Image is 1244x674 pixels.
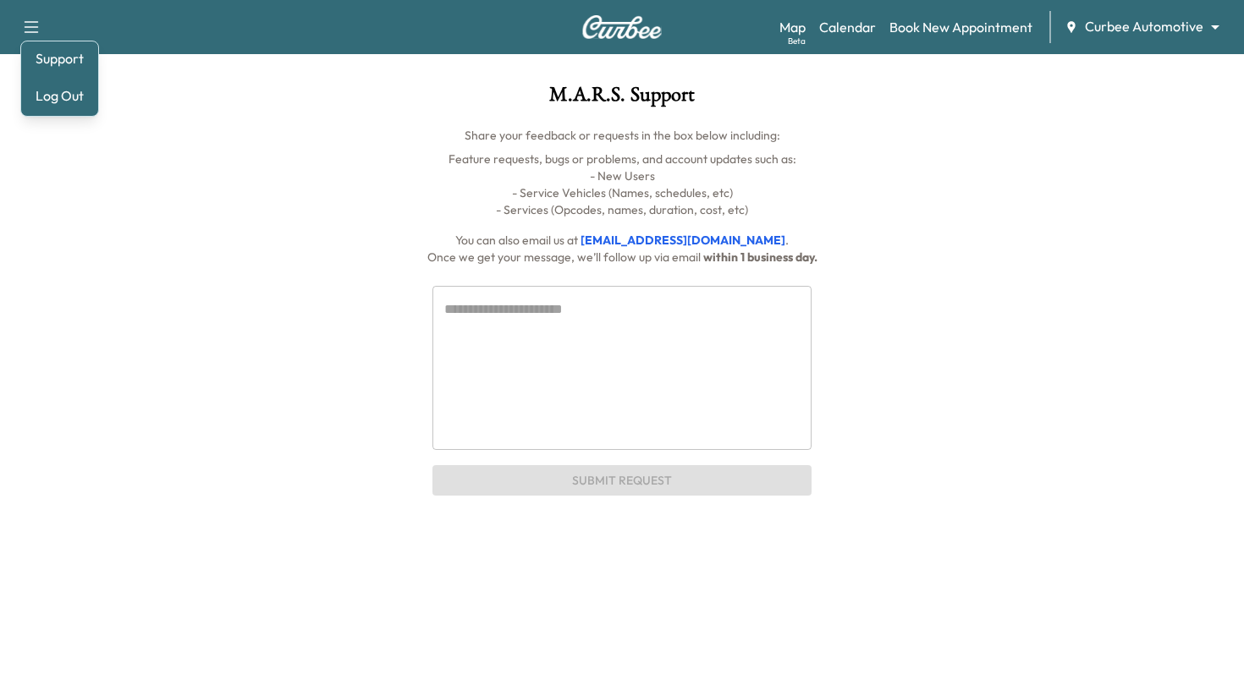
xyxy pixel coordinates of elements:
[788,35,806,47] div: Beta
[94,167,1150,184] p: - New Users
[94,249,1150,266] p: Once we get your message, we’ll follow up via email
[94,85,1150,113] h1: M.A.R.S. Support
[581,15,663,39] img: Curbee Logo
[889,17,1032,37] a: Book New Appointment
[779,17,806,37] a: MapBeta
[819,17,876,37] a: Calendar
[28,48,91,68] a: Support
[94,201,1150,218] p: - Services (Opcodes, names, duration, cost, etc)
[94,232,1150,249] p: You can also email us at .
[28,82,91,109] button: Log Out
[581,233,785,248] a: [EMAIL_ADDRESS][DOMAIN_NAME]
[94,184,1150,201] p: - Service Vehicles (Names, schedules, etc)
[94,151,1150,167] p: Feature requests, bugs or problems, and account updates such as:
[1085,17,1203,36] span: Curbee Automotive
[703,249,817,265] span: within 1 business day.
[94,127,1150,144] p: Share your feedback or requests in the box below including:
